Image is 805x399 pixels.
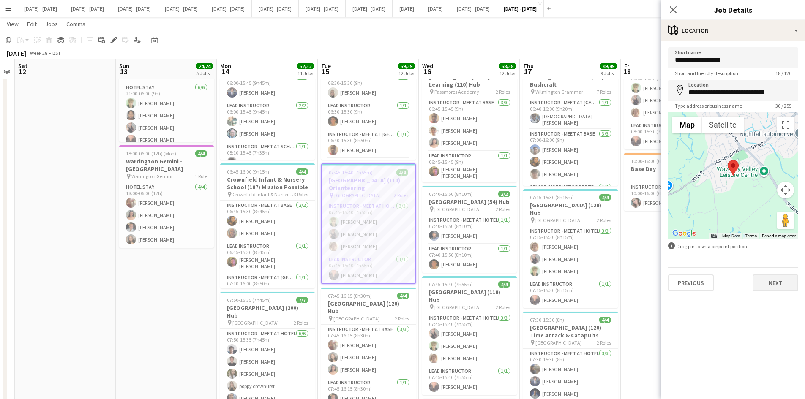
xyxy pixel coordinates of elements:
[670,228,698,239] img: Google
[119,145,214,248] app-job-card: 18:00-06:00 (12h) (Mon)4/4Warrington Gemini - [GEOGRAPHIC_DATA] Warrington Gemini1 RoleHotel Stay...
[523,189,618,308] div: 07:15-15:30 (8h15m)4/4[GEOGRAPHIC_DATA] (120) Hub [GEOGRAPHIC_DATA]2 RolesInstructor - Meet at Ho...
[496,304,510,310] span: 2 Roles
[220,163,315,288] app-job-card: 06:45-16:00 (9h15m)4/4Crownfield Infant & Nursery School (107) Mission Possible Crownfield Infant...
[232,191,294,198] span: Crownfield Infant & Nursery School
[722,233,740,239] button: Map Data
[232,320,279,326] span: [GEOGRAPHIC_DATA]
[119,157,214,173] h3: Warrington Gemini - [GEOGRAPHIC_DATA]
[497,0,544,17] button: [DATE] - [DATE]
[597,339,611,346] span: 2 Roles
[66,20,85,28] span: Comms
[395,315,409,322] span: 2 Roles
[397,293,409,299] span: 4/4
[322,176,415,192] h3: [GEOGRAPHIC_DATA] (110) Orienteering
[195,173,207,179] span: 1 Role
[530,194,574,201] span: 07:15-15:30 (8h15m)
[624,30,719,149] app-job-card: 08:00-15:30 (7h30m)4/4[GEOGRAPHIC_DATA] (128/128) Mission Possible (Split Day) Wittering Primary2...
[777,182,794,198] button: Map camera controls
[762,233,796,238] a: Report a map error
[322,201,415,255] app-card-role: Instructor - Meet at Hotel3/307:45-15:40 (7h55m)[PERSON_NAME][PERSON_NAME][PERSON_NAME]
[119,182,214,248] app-card-role: Hotel Stay4/418:00-06:00 (12h)[PERSON_NAME][PERSON_NAME][PERSON_NAME][PERSON_NAME]
[661,4,805,15] h3: Job Details
[220,72,315,101] app-card-role: Instructor - Meet at Base1/106:00-15:45 (9h45m)[PERSON_NAME]
[769,70,798,76] span: 18 / 120
[429,191,473,197] span: 07:40-15:50 (8h10m)
[523,324,618,339] h3: [GEOGRAPHIC_DATA] (120) Time Attack & Catapults
[195,150,207,157] span: 4/4
[624,68,719,121] app-card-role: Instructor - Meet at Base3/308:00-15:30 (7h30m)[PERSON_NAME][PERSON_NAME][PERSON_NAME]
[599,317,611,323] span: 4/4
[321,163,416,284] div: 07:45-15:40 (7h55m)4/4[GEOGRAPHIC_DATA] (110) Orienteering [GEOGRAPHIC_DATA]2 RolesInstructor - M...
[45,20,58,28] span: Jobs
[631,158,665,164] span: 10:00-16:00 (6h)
[322,255,415,283] app-card-role: Lead Instructor1/107:45-15:40 (7h55m)[PERSON_NAME]
[498,281,510,288] span: 4/4
[422,276,517,395] app-job-card: 07:45-15:40 (7h55m)4/4[GEOGRAPHIC_DATA] (110) Hub [GEOGRAPHIC_DATA]2 RolesInstructor - Meet at Ho...
[220,62,231,70] span: Mon
[777,212,794,229] button: Drag Pegman onto the map to open Street View
[422,186,517,273] app-job-card: 07:40-15:50 (8h10m)2/2[GEOGRAPHIC_DATA] (54) Hub [GEOGRAPHIC_DATA]2 RolesInstructor - Meet at Hot...
[745,233,757,238] a: Terms
[393,0,421,17] button: [DATE]
[450,0,497,17] button: [DATE] - [DATE]
[64,0,111,17] button: [DATE] - [DATE]
[422,215,517,244] app-card-role: Instructor - Meet at Hotel1/107:40-15:50 (8h10m)[PERSON_NAME]
[624,165,719,173] h3: Base Day
[398,70,415,76] div: 12 Jobs
[434,304,481,310] span: [GEOGRAPHIC_DATA]
[597,89,611,95] span: 7 Roles
[294,320,308,326] span: 2 Roles
[321,35,416,160] div: 06:30-15:30 (9h)4/4Marriots School (100/100) Hub (Split Day) Marriots School4 RolesInstructor - M...
[523,182,618,211] app-card-role: Senior Instructor Driver1/1
[434,89,479,95] span: Passmores Academy
[394,192,408,198] span: 2 Roles
[422,62,433,70] span: Wed
[220,304,315,319] h3: [GEOGRAPHIC_DATA] (200) Hub
[396,169,408,176] span: 4/4
[27,20,37,28] span: Edit
[220,242,315,273] app-card-role: Lead Instructor1/106:45-15:30 (8h45m)[PERSON_NAME] [PERSON_NAME]
[624,62,631,70] span: Fri
[599,194,611,201] span: 4/4
[220,35,315,160] app-job-card: 06:00-15:45 (9h45m)4/4[GEOGRAPHIC_DATA] (122) Hub [GEOGRAPHIC_DATA]3 RolesInstructor - Meet at Ba...
[668,242,798,250] div: Drag pin to set a pinpoint position
[523,201,618,217] h3: [GEOGRAPHIC_DATA] (120) Hub
[422,198,517,206] h3: [GEOGRAPHIC_DATA] (54) Hub
[523,129,618,182] app-card-role: Instructor - Meet at Base3/307:00-16:00 (9h)[PERSON_NAME][PERSON_NAME][PERSON_NAME]
[702,117,744,133] button: Show satellite imagery
[624,121,719,149] app-card-role: Lead Instructor1/108:00-15:30 (7h30m)[PERSON_NAME]
[334,192,381,198] span: [GEOGRAPHIC_DATA]
[296,168,308,175] span: 4/4
[422,61,517,182] div: 06:45-15:45 (9h)4/4[PERSON_NAME] Co-op Learning (110) Hub Passmores Academy2 RolesInstructor - Me...
[220,176,315,191] h3: Crownfield Infant & Nursery School (107) Mission Possible
[434,206,481,212] span: [GEOGRAPHIC_DATA]
[422,288,517,304] h3: [GEOGRAPHIC_DATA] (110) Hub
[769,103,798,109] span: 30 / 255
[297,63,314,69] span: 52/52
[7,20,19,28] span: View
[220,101,315,142] app-card-role: Lead Instructor2/206:00-15:45 (9h45m)[PERSON_NAME][PERSON_NAME]
[422,98,517,151] app-card-role: Instructor - Meet at Base3/306:45-15:45 (9h)[PERSON_NAME][PERSON_NAME][PERSON_NAME]
[624,153,719,211] app-job-card: 10:00-16:00 (6h)1/1Base Day1 RoleInstructor - Meet at Base1/110:00-16:00 (6h)[PERSON_NAME]
[421,0,450,17] button: [DATE]
[196,70,213,76] div: 5 Jobs
[321,158,416,187] app-card-role: Instructor - Meet at [GEOGRAPHIC_DATA]1/1
[321,325,416,378] app-card-role: Instructor - Meet at Base3/307:45-16:15 (8h30m)[PERSON_NAME][PERSON_NAME][PERSON_NAME]
[523,280,618,308] app-card-role: Lead Instructor1/107:15-15:30 (8h15m)[PERSON_NAME]
[498,191,510,197] span: 2/2
[522,67,534,76] span: 17
[535,89,583,95] span: Wilmington Grammar
[111,0,158,17] button: [DATE] - [DATE]
[670,228,698,239] a: Open this area in Google Maps (opens a new window)
[668,103,749,109] span: Type address or business name
[535,339,582,346] span: [GEOGRAPHIC_DATA]
[523,61,618,186] div: 06:40-16:00 (9h20m)11/11Wilmington Grammar (180) Bushcraft Wilmington Grammar7 RolesInstructor - ...
[18,62,27,70] span: Sat
[28,50,49,56] span: Week 28
[321,62,331,70] span: Tue
[42,19,61,30] a: Jobs
[52,50,61,56] div: BST
[205,0,252,17] button: [DATE] - [DATE]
